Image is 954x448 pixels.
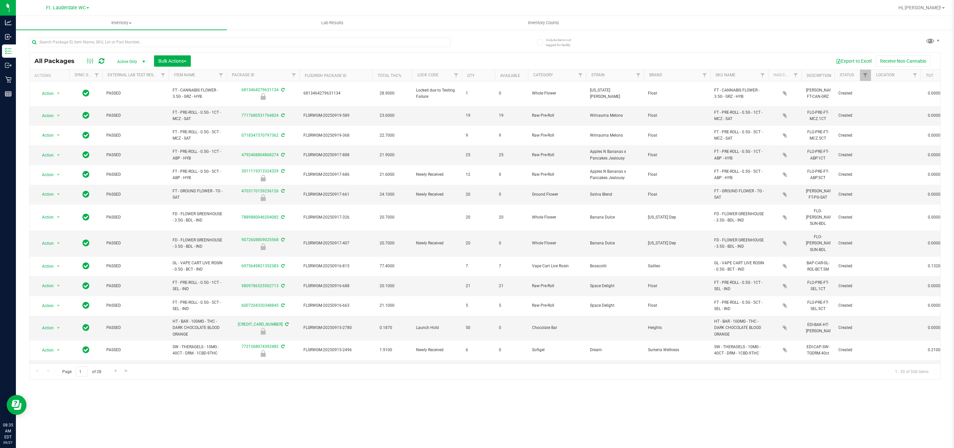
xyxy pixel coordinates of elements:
[466,325,491,331] span: 50
[303,152,368,158] span: FLSRWGM-20250917-888
[714,87,764,100] span: FT - CANNABIS FLOWER - 3.5G - GRZ - HYB
[241,189,279,193] a: 4703170159236126
[466,347,491,353] span: 6
[289,70,299,81] a: Filter
[54,239,63,248] span: select
[16,20,227,26] span: Inventory
[36,151,54,160] span: Action
[232,73,254,77] a: Package ID
[241,169,279,173] a: 3011119313324329
[532,240,582,246] span: Whole Flower
[36,262,54,271] span: Action
[633,70,644,81] a: Filter
[82,131,89,140] span: In Sync
[499,132,524,139] span: 9
[173,168,223,181] span: FT - PRE-ROLL - 0.5G - 5CT - ABP - HYB
[303,171,368,178] span: FLSRWGM-20250917-686
[714,129,764,142] span: FT - PRE-ROLL - 0.5G - 5CT - MCZ - SAT
[216,70,227,81] a: Filter
[532,132,582,139] span: Raw Pre-Roll
[280,153,285,157] span: Sync from Compliance System
[280,215,285,220] span: Sync from Compliance System
[173,260,223,273] span: GL - VAPE CART LIVE ROSIN - 0.5G - BCT - IND
[466,214,491,221] span: 20
[499,152,524,158] span: 25
[648,283,706,289] span: Float
[805,299,830,313] div: FLO-PRE-FT-SEL.5CT
[111,366,121,375] a: Go to the next page
[54,213,63,222] span: select
[532,347,582,353] span: Softgel
[838,263,867,269] span: Created
[714,299,764,312] span: FT - PRE-ROLL - 0.5G - 5CT - SEL - IND
[499,112,524,119] span: 19
[757,70,768,81] a: Filter
[532,263,582,269] span: Vape Cart Live Rosin
[54,131,63,140] span: select
[466,132,491,139] span: 9
[5,62,12,69] inline-svg: Outbound
[36,281,54,290] span: Action
[82,281,89,290] span: In Sync
[466,263,491,269] span: 7
[54,346,63,355] span: select
[173,237,223,250] span: FD - FLOWER GREENHOUSE - 3.5G - BDL - IND
[303,240,368,246] span: FLSRWGM-20250917-407
[790,70,801,81] a: Filter
[590,240,640,246] span: Banana Dulce
[106,132,165,139] span: PASSED
[838,325,867,331] span: Created
[499,191,524,198] span: 0
[532,152,582,158] span: Raw Pre-Roll
[416,240,458,246] span: Newly Received
[499,240,524,246] span: 0
[227,16,438,30] a: Lab Results
[805,321,830,335] div: EDI-BAK-HT-[PERSON_NAME]
[838,152,867,158] span: Created
[590,132,640,139] span: Wimauma Melons
[376,301,398,310] span: 21.1000
[54,151,63,160] span: select
[82,238,89,248] span: In Sync
[376,89,398,98] span: 28.9000
[106,214,165,221] span: PASSED
[838,132,867,139] span: Created
[499,283,524,289] span: 21
[241,284,279,288] a: 9809786525502713
[499,90,524,96] span: 0
[925,150,944,160] span: 0.0000
[376,261,398,271] span: 77.4000
[648,240,706,246] span: [US_STATE] Dep
[714,109,764,122] span: FT - PRE-ROLL - 0.5G - 1CT - MCZ - SAT
[438,16,649,30] a: Inventory Counts
[378,73,401,78] a: Total THC%
[831,55,876,67] button: Export to Excel
[106,263,165,269] span: PASSED
[805,148,830,162] div: FLO-PRE-FT-ABP.1CT
[241,88,279,92] a: 6813464279631134
[238,322,283,327] a: [CREDIT_CARD_NUMBER]
[838,347,867,353] span: Created
[226,328,300,335] div: Launch Hold
[305,73,346,78] a: Flourish Package ID
[280,113,285,118] span: Sync from Compliance System
[280,88,285,92] span: Sync from Compliance System
[925,89,944,98] span: 0.0000
[805,109,830,123] div: FLO-PRE-FT-MCZ.1CT
[590,87,640,100] span: [US_STATE][PERSON_NAME]
[532,214,582,221] span: Whole Flower
[376,213,398,222] span: 20.7000
[376,190,398,199] span: 24.1000
[280,133,285,138] span: Sync from Compliance System
[925,261,944,271] span: 0.1320
[499,214,524,221] span: 20
[376,170,398,179] span: 21.6000
[575,70,586,81] a: Filter
[173,344,223,356] span: SW - THERAGELS - 10MG - 40CT - DRM - 1CBD-9THC
[226,243,300,250] div: Newly Received
[106,171,165,178] span: PASSED
[805,128,830,142] div: FLO-PRE-FT-MCZ.5CT
[519,20,568,26] span: Inventory Counts
[499,171,524,178] span: 0
[926,73,949,78] a: Total CBD%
